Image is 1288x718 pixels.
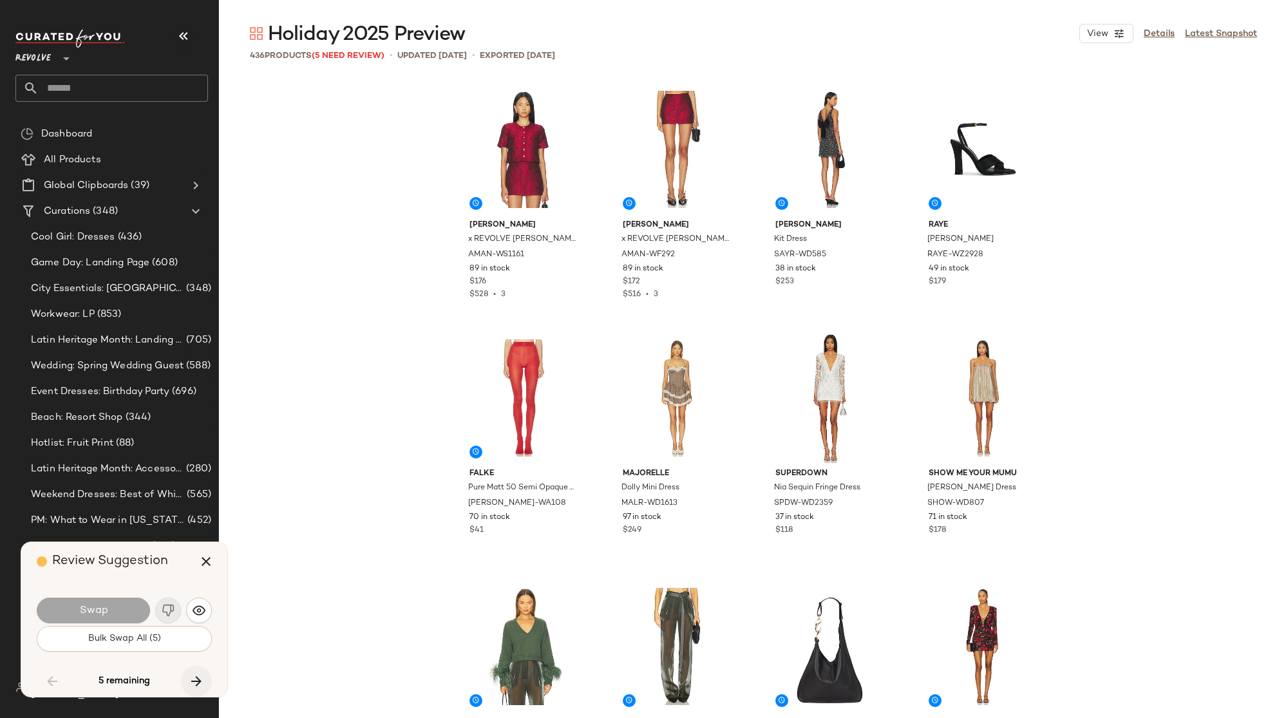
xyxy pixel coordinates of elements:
span: AMAN-WF292 [621,249,675,261]
img: RAYE-WZ2928_V1.jpg [918,84,1048,214]
span: [PERSON_NAME] [469,220,578,231]
span: Kit Dress [774,234,807,245]
span: 3 [654,290,658,299]
img: SAYR-WD585_V1.jpg [765,84,895,214]
span: (452) [185,513,211,528]
span: 70 in stock [469,512,510,524]
span: [PERSON_NAME] [927,234,994,245]
span: • [641,290,654,299]
img: FALK-WA108_V1.jpg [459,333,589,463]
span: Dashboard [41,127,92,142]
button: Bulk Swap All (5) [37,626,212,652]
span: MAJORELLE [623,468,732,480]
span: $528 [469,290,488,299]
img: cfy_white_logo.C9jOOHJF.svg [15,30,125,48]
span: 71 in stock [929,512,967,524]
span: Game Day: Landing Page [31,256,149,270]
span: Curations [44,204,90,219]
span: 97 in stock [623,512,661,524]
span: (344) [123,410,151,425]
span: (705) [184,333,211,348]
span: (432) [149,539,176,554]
span: (280) [184,462,211,477]
img: svg%3e [21,128,33,140]
span: $172 [623,276,640,288]
span: Latin Heritage Month: Accessories/Footwear [31,462,184,477]
span: Global Clipboards [44,178,128,193]
span: View [1086,29,1108,39]
span: Hotlist: Fruit Print [31,436,113,451]
div: Products [250,50,384,62]
span: 5 remaining [99,675,150,687]
span: (348) [90,204,118,219]
span: Holiday 2025 Preview [268,22,465,48]
p: Exported [DATE] [480,50,555,62]
img: svg%3e [15,682,26,692]
span: 436 [250,52,265,61]
img: MALR-WD1613_V1.jpg [612,333,742,463]
span: SPDW-WD2359 [774,498,833,509]
span: (608) [149,256,178,270]
button: View [1079,24,1133,43]
span: Event Dresses: Birthday Party [31,384,169,399]
a: Details [1144,27,1175,41]
span: $118 [775,525,793,536]
span: City Essentials: [GEOGRAPHIC_DATA] [31,281,184,296]
span: (348) [184,281,211,296]
span: Weekend Dresses: Best of White [31,487,184,502]
span: • [390,49,392,62]
span: [PERSON_NAME] Dress [927,482,1016,494]
img: svg%3e [193,604,205,617]
span: All Products [44,153,101,167]
span: $179 [929,276,946,288]
span: $176 [469,276,486,288]
span: (436) [115,230,142,245]
span: 89 in stock [469,263,510,275]
img: AFFM-WD536_V1.jpg [918,581,1048,712]
img: LOIN-WK16_V1.jpg [459,581,589,712]
img: SPDW-WD2359_V1.jpg [765,333,895,463]
span: x REVOLVE [PERSON_NAME] Skort [621,234,730,245]
span: Bulk Swap All (5) [88,634,161,644]
span: RAYE-WZ2928 [927,249,983,261]
span: superdown [775,468,884,480]
img: LOIN-WP25_V1.jpg [612,581,742,712]
span: (88) [113,436,135,451]
span: Workwear: LP [31,307,95,322]
span: (853) [95,307,122,322]
span: Beach: Resort Shop [31,410,123,425]
span: $178 [929,525,946,536]
span: 3 [501,290,506,299]
span: Nia Sequin Fringe Dress [774,482,860,494]
span: Fall Trends: Landing Page [31,539,149,554]
span: 89 in stock [623,263,663,275]
span: PM: What to Wear in [US_STATE] [31,513,185,528]
span: 37 in stock [775,512,814,524]
span: 38 in stock [775,263,816,275]
span: $249 [623,525,641,536]
span: 49 in stock [929,263,969,275]
img: AMAN-WS1161_V1.jpg [459,84,589,214]
img: DOLC-WY11_V1.jpg [765,581,895,712]
img: svg%3e [250,27,263,40]
span: Show Me Your Mumu [929,468,1037,480]
span: [PERSON_NAME] [623,220,732,231]
span: RAYE [929,220,1037,231]
span: MALR-WD1613 [621,498,677,509]
span: $253 [775,276,794,288]
img: AMAN-WF292_V1.jpg [612,84,742,214]
span: Cool Girl: Dresses [31,230,115,245]
span: Revolve [15,44,51,67]
span: Latin Heritage Month: Landing Page [31,333,184,348]
span: (5 Need Review) [312,52,384,61]
span: FALKE [469,468,578,480]
span: (39) [128,178,149,193]
p: updated [DATE] [397,50,467,62]
span: Wedding: Spring Wedding Guest [31,359,184,373]
span: (565) [184,487,211,502]
span: [PERSON_NAME]-WA108 [468,498,566,509]
a: Latest Snapshot [1185,27,1257,41]
span: (588) [184,359,211,373]
span: $41 [469,525,484,536]
span: $516 [623,290,641,299]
